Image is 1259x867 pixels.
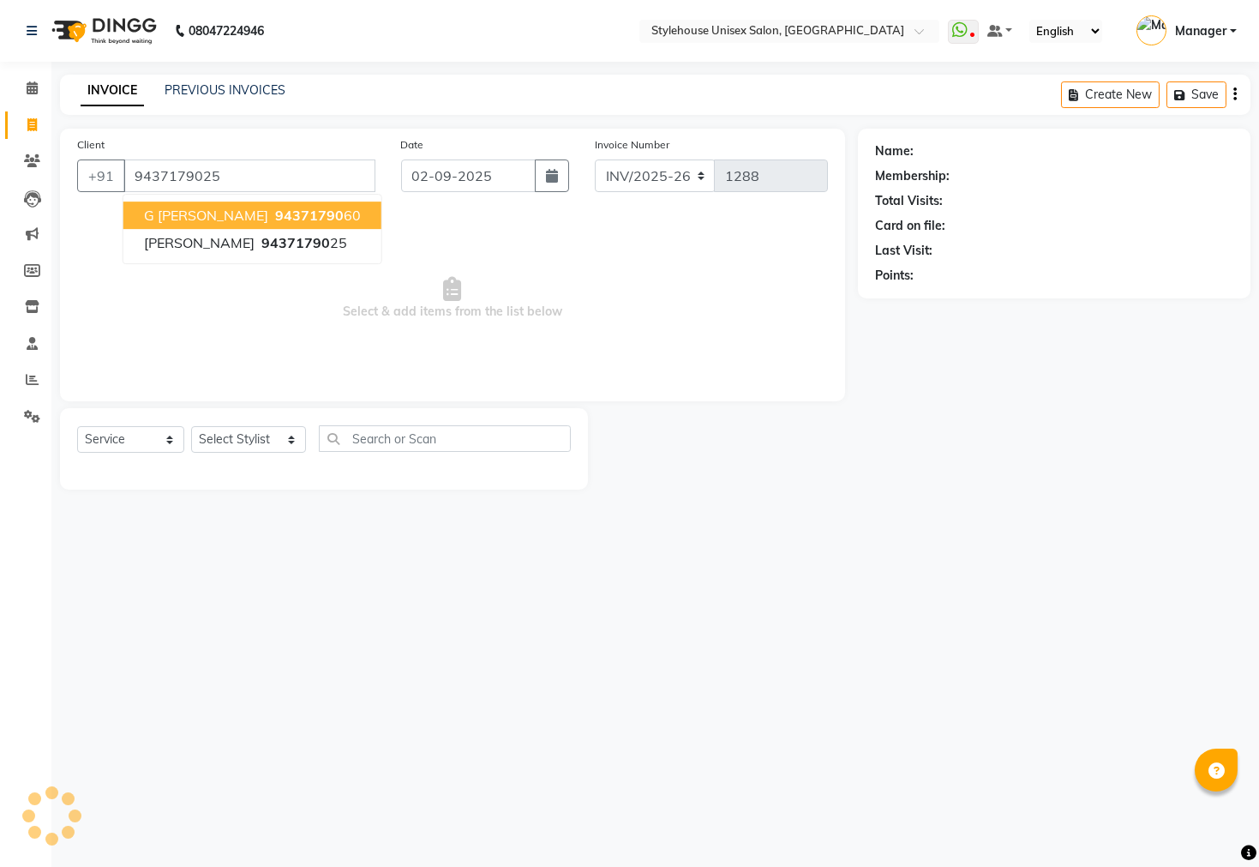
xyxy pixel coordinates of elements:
a: INVOICE [81,75,144,106]
span: Manager [1175,22,1226,40]
label: Date [401,137,424,153]
div: Total Visits: [875,192,943,210]
span: Select & add items from the list below [77,213,828,384]
span: [PERSON_NAME] [144,234,255,251]
label: Client [77,137,105,153]
img: Manager [1136,15,1166,45]
label: Invoice Number [595,137,669,153]
button: +91 [77,160,125,192]
button: Create New [1061,81,1160,108]
div: Name: [875,142,914,160]
input: Search by Name/Mobile/Email/Code [123,160,375,192]
img: logo [44,7,161,55]
ngb-highlight: 25 [258,234,347,251]
a: PREVIOUS INVOICES [165,82,285,98]
div: Card on file: [875,217,945,235]
span: G [PERSON_NAME] [144,207,268,224]
span: 94371790 [261,234,330,251]
ngb-highlight: 60 [272,207,361,224]
b: 08047224946 [189,7,264,55]
button: Save [1166,81,1226,108]
div: Membership: [875,167,950,185]
input: Search or Scan [319,425,571,452]
div: Points: [875,267,914,285]
div: Last Visit: [875,242,932,260]
span: 94371790 [275,207,344,224]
